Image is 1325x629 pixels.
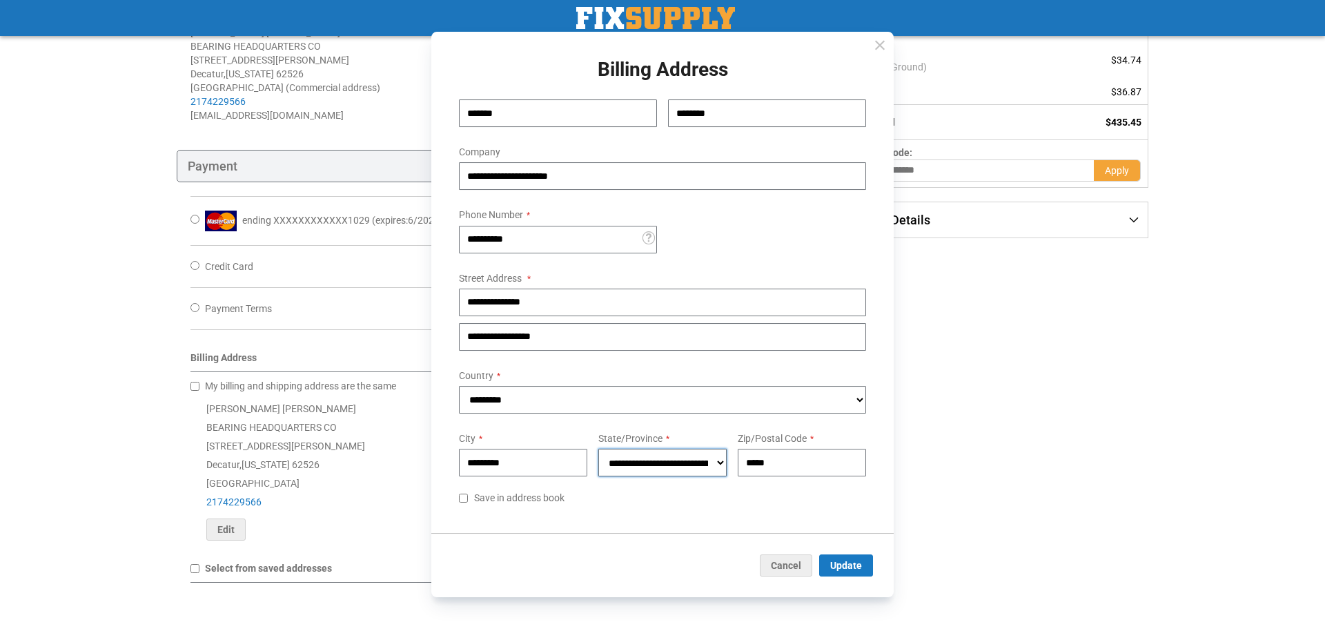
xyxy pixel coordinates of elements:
span: Phone Number [459,209,523,220]
h1: Billing Address [448,59,877,81]
a: 2174229566 [206,496,262,507]
img: MasterCard [205,211,237,231]
button: Edit [206,519,246,541]
span: [US_STATE] [242,459,290,470]
a: store logo [576,7,735,29]
span: Zip/Postal Code [738,433,807,444]
button: Update [819,554,873,577]
span: Country [459,370,493,381]
span: [US_STATE] [226,68,274,79]
span: City [459,433,475,444]
span: Edit [217,524,235,535]
span: Street Address [459,273,522,284]
span: Select from saved addresses [205,563,332,574]
a: 2174229566 [190,96,246,107]
span: My billing and shipping address are the same [205,380,396,391]
div: Payment [177,150,804,183]
span: ( : ) [372,215,443,226]
span: Save in address book [474,492,565,503]
span: [EMAIL_ADDRESS][DOMAIN_NAME] [190,110,344,121]
img: Fix Industrial Supply [576,7,735,29]
span: expires [375,215,406,226]
span: XXXXXXXXXXXX1029 [273,215,370,226]
span: $435.45 [1106,117,1141,128]
span: Payment Terms [205,303,272,314]
span: ending [242,215,271,226]
span: 6/2029 [408,215,440,226]
span: Apply [1105,165,1129,176]
button: Apply [1094,159,1141,182]
address: [PERSON_NAME] [PERSON_NAME] BEARING HEADQUARTERS CO [STREET_ADDRESS][PERSON_NAME] Decatur , 62526... [190,26,490,122]
span: Cancel [771,560,801,571]
span: Update [830,560,862,571]
span: State/Province [598,433,662,444]
span: Company [459,146,500,157]
span: Standard (Ground) [845,60,1035,74]
div: [PERSON_NAME] [PERSON_NAME] BEARING HEADQUARTERS CO [STREET_ADDRESS][PERSON_NAME] Decatur , 62526... [190,400,790,541]
span: Credit Card [205,261,253,272]
th: Tax [838,79,1042,105]
button: Cancel [760,554,812,577]
span: $34.74 [1111,55,1141,66]
span: $36.87 [1111,86,1141,97]
div: Billing Address [190,351,790,372]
